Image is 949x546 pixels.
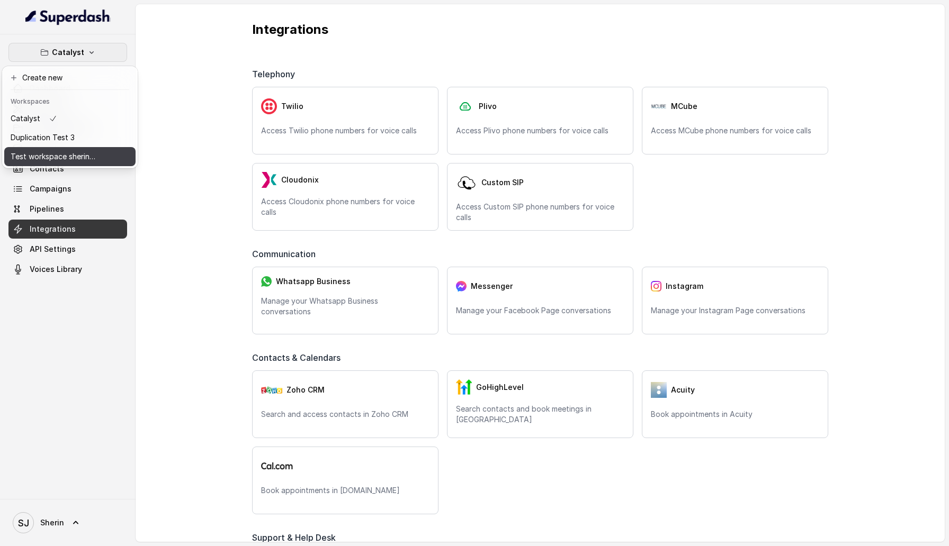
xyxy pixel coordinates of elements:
[11,112,40,125] p: Catalyst
[4,68,136,87] button: Create new
[2,66,138,168] div: Catalyst
[8,43,127,62] button: Catalyst
[4,92,136,109] header: Workspaces
[11,150,95,163] p: Test workspace sherin - limits of workspace naming
[11,131,75,144] p: Duplication Test 3
[52,46,84,59] p: Catalyst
